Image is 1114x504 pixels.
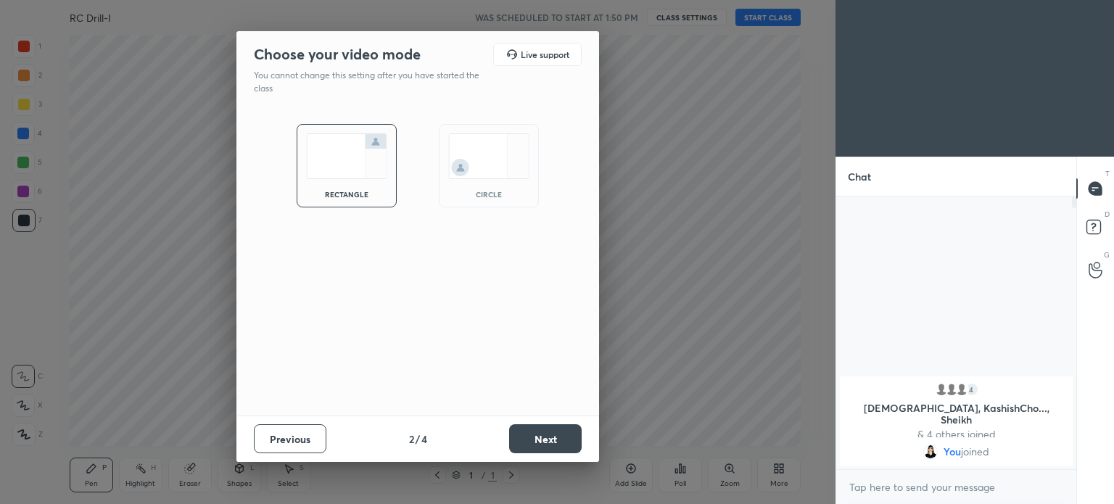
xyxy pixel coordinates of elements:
img: default.png [934,382,949,397]
img: 6cbd550340494928a88baab9f5add83d.jpg [923,445,938,459]
p: [DEMOGRAPHIC_DATA], KashishCho..., Sheikh [849,402,1064,426]
div: circle [460,191,518,198]
img: default.png [944,382,959,397]
span: You [944,446,961,458]
button: Previous [254,424,326,453]
h2: Choose your video mode [254,45,421,64]
img: default.png [954,382,969,397]
p: & 4 others joined [849,429,1064,440]
div: rectangle [318,191,376,198]
h4: 2 [409,431,414,447]
p: Chat [836,157,883,196]
p: T [1105,168,1110,179]
p: You cannot change this setting after you have started the class [254,69,489,95]
h4: / [416,431,420,447]
span: joined [961,446,989,458]
div: grid [836,373,1076,469]
h4: 4 [421,431,427,447]
p: G [1104,249,1110,260]
img: normalScreenIcon.ae25ed63.svg [306,133,387,179]
div: 4 [965,382,979,397]
img: circleScreenIcon.acc0effb.svg [448,133,529,179]
h5: Live support [521,50,569,59]
p: D [1105,209,1110,220]
button: Next [509,424,582,453]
